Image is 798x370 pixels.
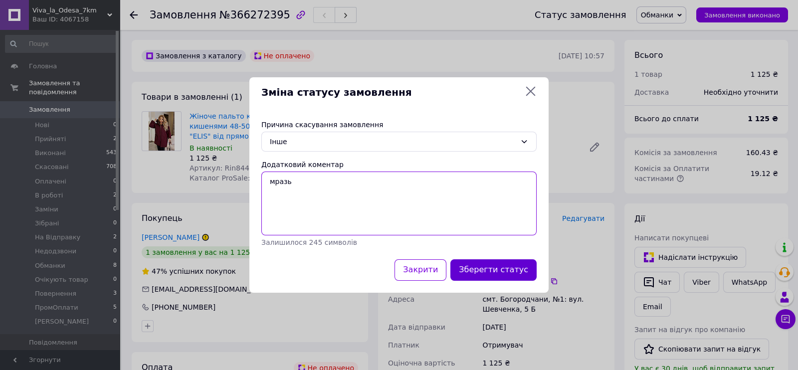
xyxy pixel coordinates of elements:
button: Зберегти статус [450,259,537,281]
label: Додатковий коментар [261,161,344,169]
textarea: мразь [261,172,537,235]
span: Зміна статусу замовлення [261,85,521,100]
span: Залишилося 245 символів [261,238,357,246]
button: Закрити [395,259,446,281]
div: Інше [270,136,516,147]
div: Причина скасування замовлення [261,120,537,130]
